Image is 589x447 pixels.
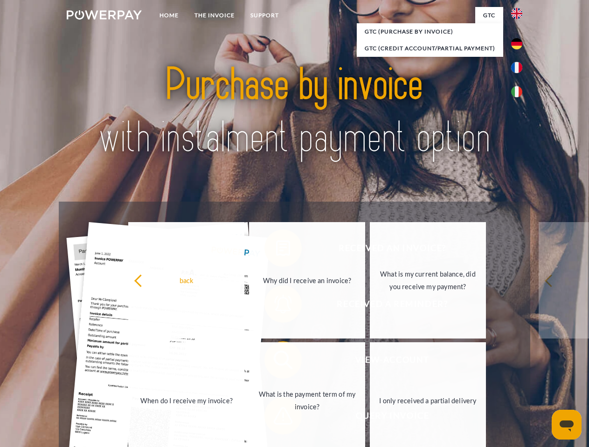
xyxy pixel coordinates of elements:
a: What is my current balance, did you receive my payment? [370,222,486,339]
div: back [134,274,239,286]
img: fr [511,62,522,73]
a: GTC (Purchase by invoice) [357,23,503,40]
div: What is the payment term of my invoice? [255,388,360,413]
a: GTC [475,7,503,24]
a: GTC (Credit account/partial payment) [357,40,503,57]
iframe: Button to launch messaging window [552,410,582,440]
div: Why did I receive an invoice? [255,274,360,286]
img: it [511,86,522,97]
a: Support [243,7,287,24]
div: I only received a partial delivery [375,394,480,406]
div: When do I receive my invoice? [134,394,239,406]
img: de [511,38,522,49]
a: Home [152,7,187,24]
img: en [511,8,522,19]
img: title-powerpay_en.svg [89,45,500,178]
div: What is my current balance, did you receive my payment? [375,268,480,293]
a: THE INVOICE [187,7,243,24]
img: logo-powerpay-white.svg [67,10,142,20]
